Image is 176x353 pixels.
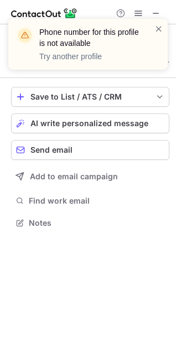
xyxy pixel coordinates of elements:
img: warning [16,27,34,44]
button: Send email [11,140,169,160]
header: Phone number for this profile is not available [39,27,141,49]
button: Notes [11,215,169,231]
img: ContactOut v5.3.10 [11,7,77,20]
button: save-profile-one-click [11,87,169,107]
button: Find work email [11,193,169,209]
p: Try another profile [39,51,141,62]
button: AI write personalized message [11,113,169,133]
span: Add to email campaign [30,172,118,181]
div: Save to List / ATS / CRM [30,92,150,101]
span: AI write personalized message [30,119,148,128]
span: Send email [30,146,73,154]
button: Add to email campaign [11,167,169,186]
span: Find work email [29,196,165,206]
span: Notes [29,218,165,228]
